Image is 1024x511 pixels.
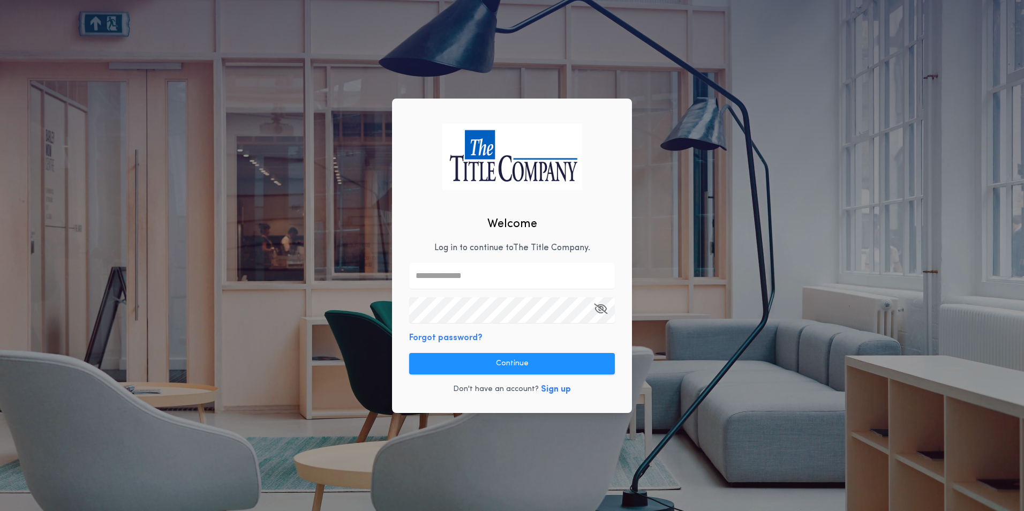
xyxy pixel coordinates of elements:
[409,353,615,374] button: Continue
[453,384,539,395] p: Don't have an account?
[442,124,582,190] img: logo
[541,383,571,396] button: Sign up
[434,242,590,254] p: Log in to continue to The Title Company .
[409,332,483,344] button: Forgot password?
[487,215,537,233] h2: Welcome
